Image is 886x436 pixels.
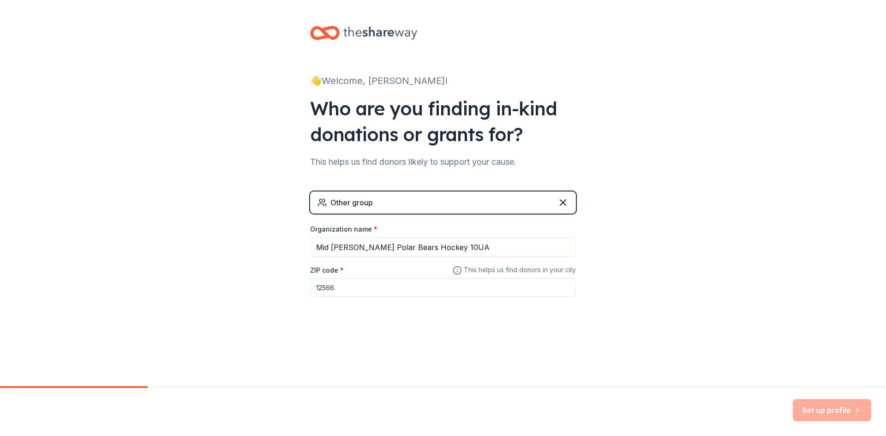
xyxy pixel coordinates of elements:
[310,155,576,169] div: This helps us find donors likely to support your cause.
[453,264,576,276] span: This helps us find donors in your city
[310,278,576,297] input: 12345 (U.S. only)
[330,197,373,208] div: Other group
[310,73,576,88] div: 👋 Welcome, [PERSON_NAME]!
[310,96,576,147] div: Who are you finding in-kind donations or grants for?
[310,266,344,275] label: ZIP code
[310,238,576,257] input: American Red Cross
[310,225,377,234] label: Organization name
